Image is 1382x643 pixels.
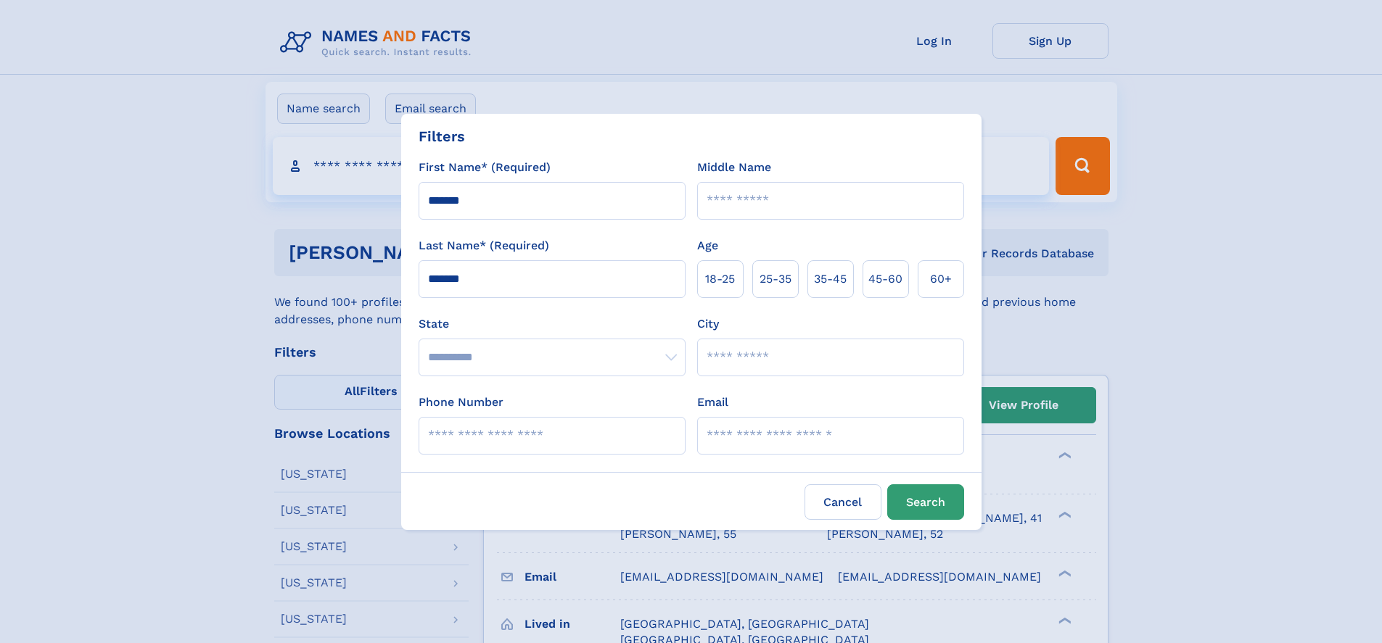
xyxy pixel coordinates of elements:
span: 18‑25 [705,270,735,288]
span: 60+ [930,270,952,288]
label: Age [697,237,718,254]
label: Email [697,394,728,411]
span: 45‑60 [868,270,902,288]
span: 35‑45 [814,270,847,288]
label: Middle Name [697,159,771,176]
label: Cancel [805,484,881,520]
label: Phone Number [419,394,503,411]
button: Search [887,484,964,520]
span: 25‑35 [760,270,791,288]
label: City [697,315,719,333]
div: Filters [419,125,465,147]
label: State [419,315,686,333]
label: First Name* (Required) [419,159,551,176]
label: Last Name* (Required) [419,237,549,254]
